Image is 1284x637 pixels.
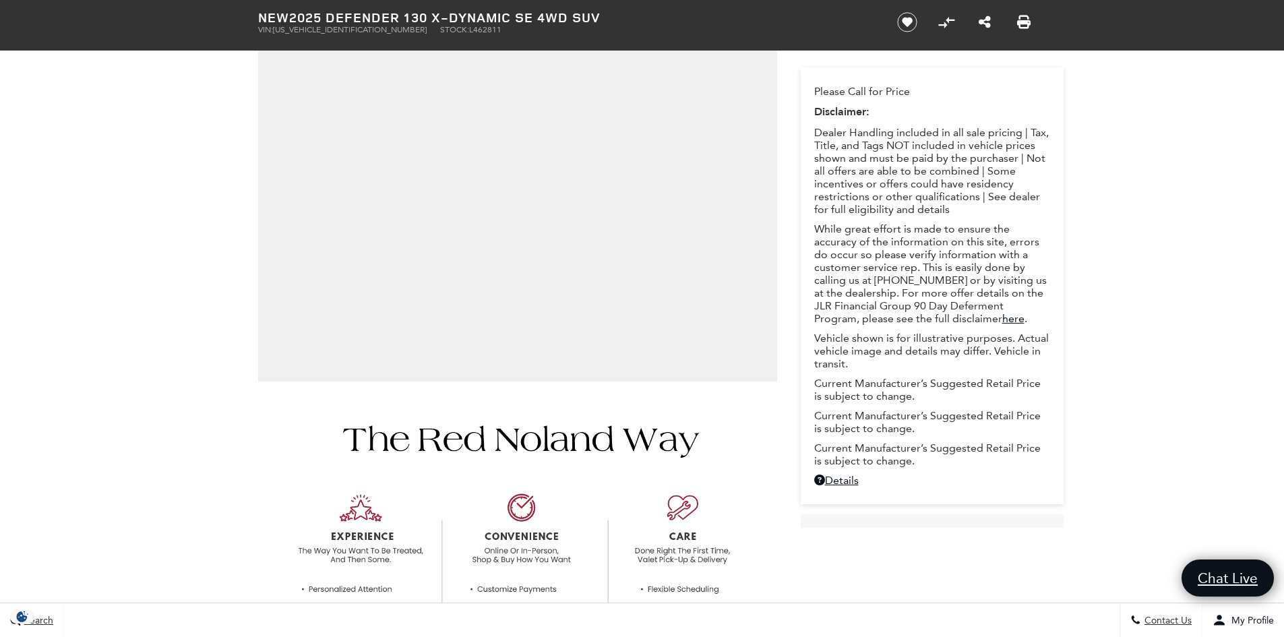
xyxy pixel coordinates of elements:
a: Share this New 2025 Defender 130 X-Dynamic SE 4WD SUV [979,14,991,30]
p: Vehicle shown is for illustrative purposes. Actual vehicle image and details may differ. Vehicle ... [814,332,1050,370]
a: Print this New 2025 Defender 130 X-Dynamic SE 4WD SUV [1017,14,1031,30]
p: Current Manufacturer’s Suggested Retail Price is subject to change. [814,409,1050,435]
a: here [1002,312,1025,325]
p: Current Manufacturer’s Suggested Retail Price is subject to change. [814,377,1050,402]
p: Current Manufacturer’s Suggested Retail Price is subject to change. [814,442,1050,467]
p: Please Call for Price [814,85,1050,98]
span: Contact Us [1141,615,1192,626]
div: Welcome to Land Rover [US_STATE][GEOGRAPHIC_DATA], we are excited to meet you! Please tell us how... [1066,457,1260,523]
p: Dealer Handling included in all sale pricing | Tax, Title, and Tags NOT included in vehicle price... [814,126,1050,216]
span: VIN: [258,25,273,34]
strong: New [258,8,289,26]
a: Details [814,474,1050,487]
section: Click to Open Cookie Consent Modal [7,609,38,624]
img: Agent profile photo [1004,457,1053,506]
span: [US_VEHICLE_IDENTIFICATION_NUMBER] [273,25,427,34]
input: Enter your message [1004,537,1236,566]
strong: Disclaimer: [814,104,869,119]
button: Compare vehicle [936,12,956,32]
a: Submit [1236,537,1260,566]
p: While great effort is made to ensure the accuracy of the information on this site, errors do occu... [814,222,1050,325]
button: Open user profile menu [1202,603,1284,637]
img: Opt-Out Icon [7,609,38,624]
h1: 2025 Defender 130 X-Dynamic SE 4WD SUV [258,10,875,25]
span: My Profile [1226,615,1274,626]
span: L462811 [469,25,501,34]
span: Stock: [440,25,469,34]
button: Save vehicle [892,11,922,33]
